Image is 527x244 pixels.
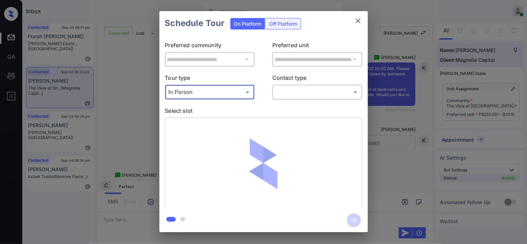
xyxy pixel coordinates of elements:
[165,74,255,85] p: Tour type
[165,41,255,52] p: Preferred community
[351,14,365,28] button: close
[272,74,362,85] p: Contact type
[231,18,265,29] div: On Platform
[223,123,304,205] img: loaderv1.7921fd1ed0a854f04152.gif
[167,86,253,98] div: In Person
[272,41,362,52] p: Preferred unit
[165,107,362,118] p: Select slot
[266,18,301,29] div: Off Platform
[343,211,365,229] button: btn-next
[159,11,230,35] h2: Schedule Tour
